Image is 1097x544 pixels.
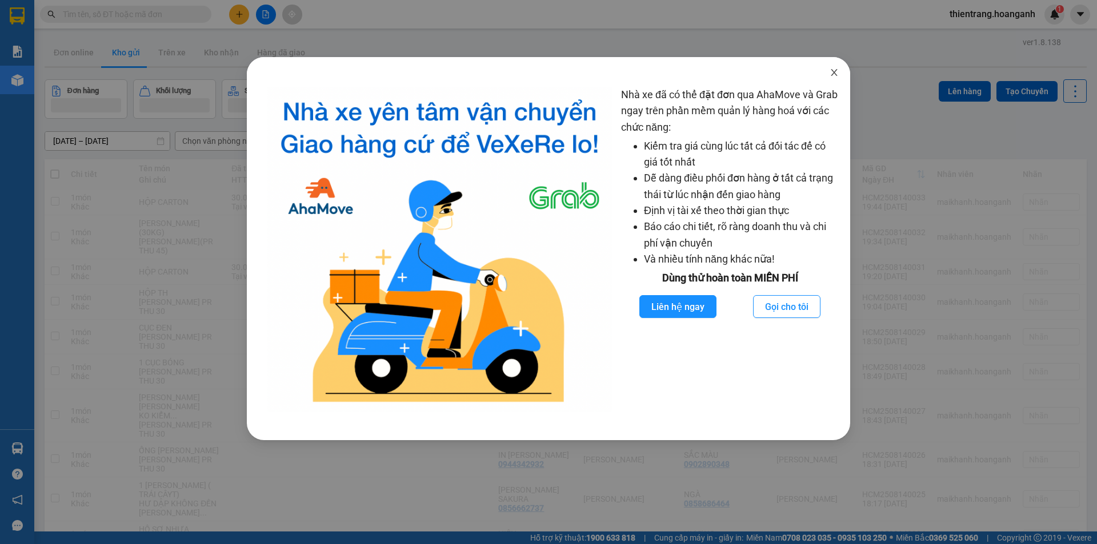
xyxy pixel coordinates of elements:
button: Liên hệ ngay [639,295,716,318]
li: Kiểm tra giá cùng lúc tất cả đối tác để có giá tốt nhất [644,138,839,171]
button: Gọi cho tôi [753,295,820,318]
div: Nhà xe đã có thể đặt đơn qua AhaMove và Grab ngay trên phần mềm quản lý hàng hoá với các chức năng: [621,87,839,412]
li: Dễ dàng điều phối đơn hàng ở tất cả trạng thái từ lúc nhận đến giao hàng [644,170,839,203]
span: close [830,68,839,77]
button: Close [818,57,850,89]
img: logo [267,87,612,412]
span: Liên hệ ngay [651,300,704,314]
span: Gọi cho tôi [765,300,808,314]
div: Dùng thử hoàn toàn MIỄN PHÍ [621,270,839,286]
li: Định vị tài xế theo thời gian thực [644,203,839,219]
li: Và nhiều tính năng khác nữa! [644,251,839,267]
li: Báo cáo chi tiết, rõ ràng doanh thu và chi phí vận chuyển [644,219,839,251]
